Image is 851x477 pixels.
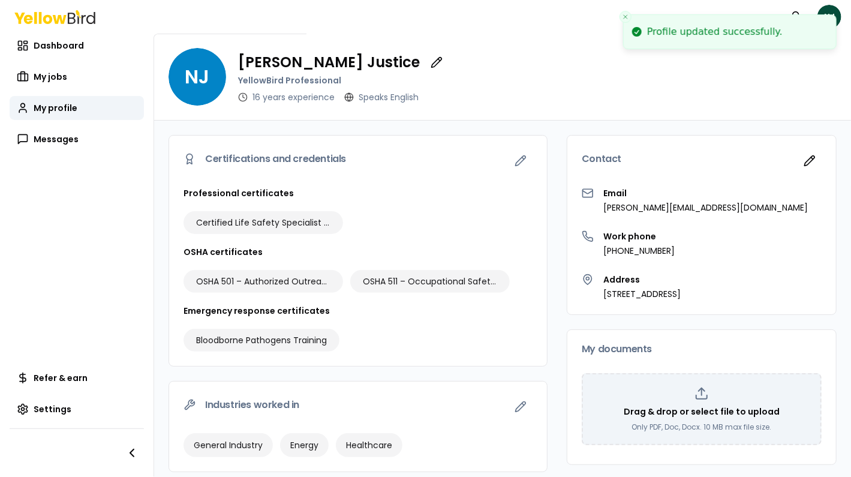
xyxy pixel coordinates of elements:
[290,439,318,451] span: Energy
[603,230,675,242] h3: Work phone
[10,96,144,120] a: My profile
[184,246,533,258] h3: OSHA certificates
[359,91,419,103] p: Speaks English
[184,187,533,199] h3: Professional certificates
[238,55,420,70] p: [PERSON_NAME] Justice
[196,275,330,287] span: OSHA 501 – Authorized Outreach Instructor for General Industry
[817,5,841,29] span: NJ
[647,25,783,39] div: Profile updated successfully.
[632,422,772,432] p: Only PDF, Doc, Docx. 10 MB max file size.
[238,74,449,86] p: YellowBird Professional
[184,270,343,293] div: OSHA 501 – Authorized Outreach Instructor for General Industry
[184,329,339,352] div: Bloodborne Pathogens Training
[184,305,533,317] h3: Emergency response certificates
[34,403,71,415] span: Settings
[346,439,392,451] span: Healthcare
[194,439,263,451] span: General Industry
[10,366,144,390] a: Refer & earn
[10,34,144,58] a: Dashboard
[603,202,808,214] p: [PERSON_NAME][EMAIL_ADDRESS][DOMAIN_NAME]
[196,334,327,346] span: Bloodborne Pathogens Training
[205,400,299,410] span: Industries worked in
[624,406,780,418] p: Drag & drop or select file to upload
[184,433,273,457] div: General Industry
[603,274,681,286] h3: Address
[350,270,510,293] div: OSHA 511 – Occupational Safety & Health Standards for General Industry (30-Hour)
[10,127,144,151] a: Messages
[10,397,144,421] a: Settings
[336,433,402,457] div: Healthcare
[10,65,144,89] a: My jobs
[603,288,681,300] p: [STREET_ADDRESS]
[184,211,343,234] div: Certified Life Safety Specialist (CLSS)
[252,91,335,103] p: 16 years experience
[34,133,79,145] span: Messages
[169,48,226,106] span: NJ
[582,154,621,164] span: Contact
[34,71,67,83] span: My jobs
[196,217,330,229] span: Certified Life Safety Specialist (CLSS)
[620,11,632,23] button: Close toast
[582,373,822,445] div: Drag & drop or select file to uploadOnly PDF, Doc, Docx. 10 MB max file size.
[205,154,346,164] span: Certifications and credentials
[603,245,675,257] p: [PHONE_NUMBER]
[363,275,497,287] span: OSHA 511 – Occupational Safety & Health Standards for General Industry (30-Hour)
[280,433,329,457] div: Energy
[582,344,652,354] span: My documents
[34,372,88,384] span: Refer & earn
[34,40,84,52] span: Dashboard
[603,187,808,199] h3: Email
[34,102,77,114] span: My profile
